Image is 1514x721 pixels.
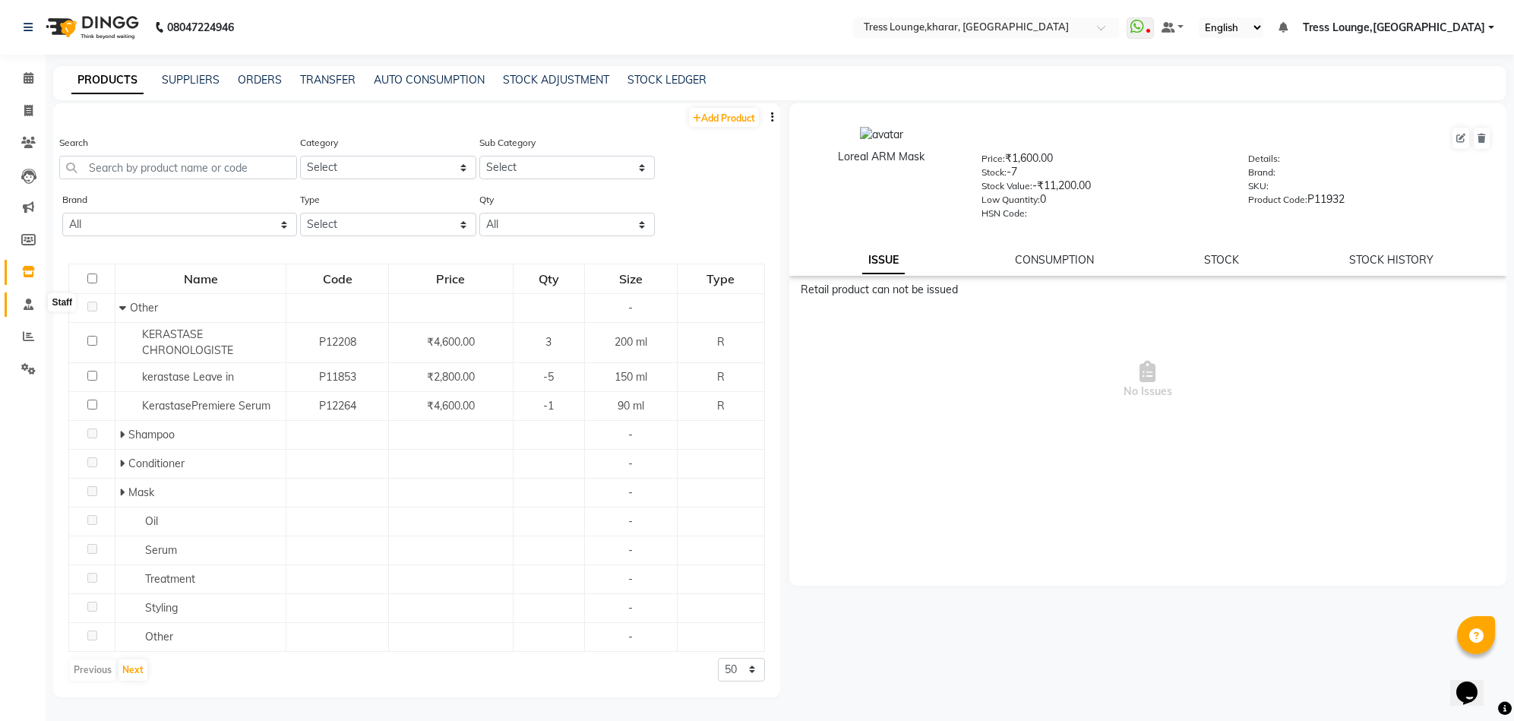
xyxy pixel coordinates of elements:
[145,543,177,557] span: Serum
[628,543,633,557] span: -
[981,179,1032,193] label: Stock Value:
[1248,152,1280,166] label: Details:
[119,428,128,441] span: Expand Row
[514,265,583,293] div: Qty
[300,136,338,150] label: Category
[145,514,158,528] span: Oil
[628,630,633,644] span: -
[1015,253,1094,267] a: CONSUMPTION
[319,399,356,413] span: P12264
[427,335,475,349] span: ₹4,600.00
[981,164,1225,185] div: -7
[1248,193,1307,207] label: Product Code:
[804,149,959,165] div: Loreal ARM Mask
[62,193,87,207] label: Brand
[130,301,158,315] span: Other
[142,370,234,384] span: kerastase Leave in
[615,370,647,384] span: 150 ml
[119,485,128,499] span: Expand Row
[48,293,76,311] div: Staff
[145,630,173,644] span: Other
[615,335,647,349] span: 200 ml
[1248,166,1275,179] label: Brand:
[628,601,633,615] span: -
[479,136,536,150] label: Sub Category
[300,193,320,207] label: Type
[981,207,1027,220] label: HSN Code:
[1248,179,1269,193] label: SKU:
[618,399,644,413] span: 90 ml
[119,301,130,315] span: Collapse Row
[862,247,905,274] a: ISSUE
[128,457,185,470] span: Conditioner
[717,399,725,413] span: R
[287,265,387,293] div: Code
[981,152,1005,166] label: Price:
[145,601,178,615] span: Styling
[427,370,475,384] span: ₹2,800.00
[119,659,147,681] button: Next
[116,265,285,293] div: Name
[319,370,356,384] span: P11853
[543,399,554,413] span: -1
[628,485,633,499] span: -
[627,73,706,87] a: STOCK LEDGER
[119,457,128,470] span: Expand Row
[142,399,270,413] span: KerastasePremiere Serum
[167,6,234,49] b: 08047224946
[145,572,195,586] span: Treatment
[128,428,175,441] span: Shampoo
[717,335,725,349] span: R
[628,301,633,315] span: -
[689,108,759,127] a: Add Product
[319,335,356,349] span: P12208
[1450,660,1499,706] iframe: chat widget
[479,193,494,207] label: Qty
[717,370,725,384] span: R
[628,457,633,470] span: -
[59,136,88,150] label: Search
[628,514,633,528] span: -
[678,265,763,293] div: Type
[1204,253,1239,267] a: STOCK
[300,73,356,87] a: TRANSFER
[162,73,220,87] a: SUPPLIERS
[1349,253,1433,267] a: STOCK HISTORY
[801,304,1496,456] span: No Issues
[1248,191,1491,213] div: P11932
[860,127,903,143] img: avatar
[390,265,511,293] div: Price
[981,150,1225,172] div: ₹1,600.00
[374,73,485,87] a: AUTO CONSUMPTION
[981,178,1225,199] div: -₹11,200.00
[543,370,554,384] span: -5
[628,572,633,586] span: -
[427,399,475,413] span: ₹4,600.00
[39,6,143,49] img: logo
[586,265,677,293] div: Size
[981,193,1040,207] label: Low Quantity:
[238,73,282,87] a: ORDERS
[801,282,1496,298] div: Retail product can not be issued
[628,428,633,441] span: -
[545,335,552,349] span: 3
[71,67,144,94] a: PRODUCTS
[142,327,233,357] span: KERASTASE CHRONOLOGISTE
[59,156,297,179] input: Search by product name or code
[128,485,154,499] span: Mask
[1303,20,1485,36] span: Tress Lounge,[GEOGRAPHIC_DATA]
[981,191,1225,213] div: 0
[503,73,609,87] a: STOCK ADJUSTMENT
[981,166,1007,179] label: Stock:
